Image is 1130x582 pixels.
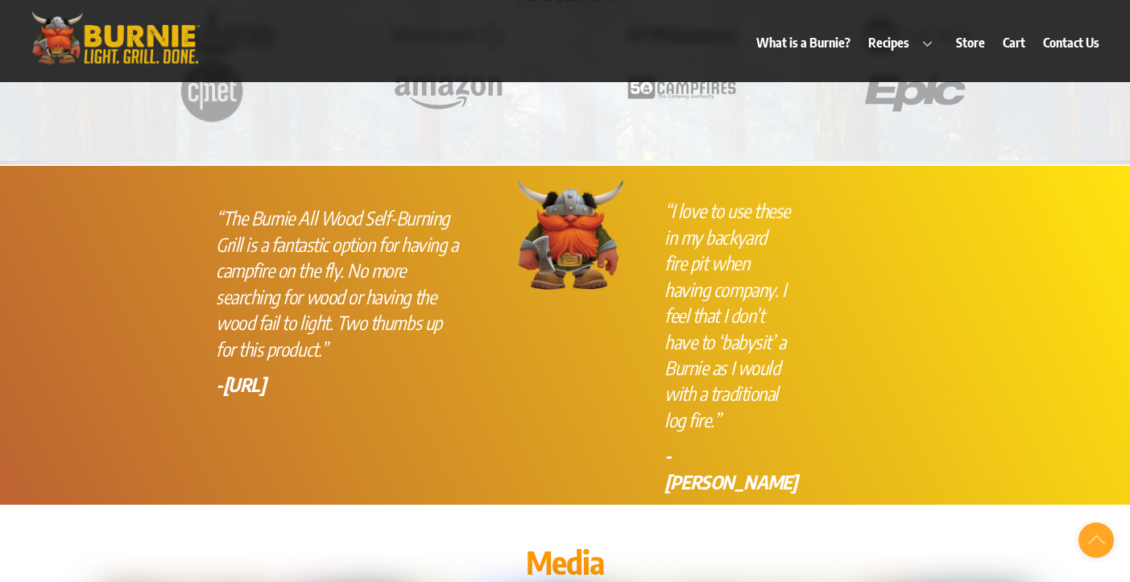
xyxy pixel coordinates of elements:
[23,46,208,73] a: Burnie Grill
[995,24,1033,61] a: Cart
[1036,24,1107,61] a: Contact Us
[511,180,627,293] img: burniegrill.com-burnie_guy_logo-20201028
[380,64,516,118] img: amazon
[216,205,465,362] h3: “The Burnie All Wood Self-Burning Grill is a fantastic option for having a campfire on the fly. N...
[216,373,265,396] strong: -[URL]
[664,444,797,493] strong: -[PERSON_NAME]
[614,64,750,118] img: 50-campfires
[664,198,791,433] h3: “I love to use these in my backyard fire pit when having company. I feel that I don’t have to ‘ba...
[948,24,992,61] a: Store
[847,64,983,118] img: epic
[861,24,946,61] a: Recipes
[23,8,208,68] img: burniegrill.com-logo-high-res-2020110_500px
[147,56,283,125] img: cnet
[749,24,859,61] a: What is a Burnie?
[526,542,603,582] span: Media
